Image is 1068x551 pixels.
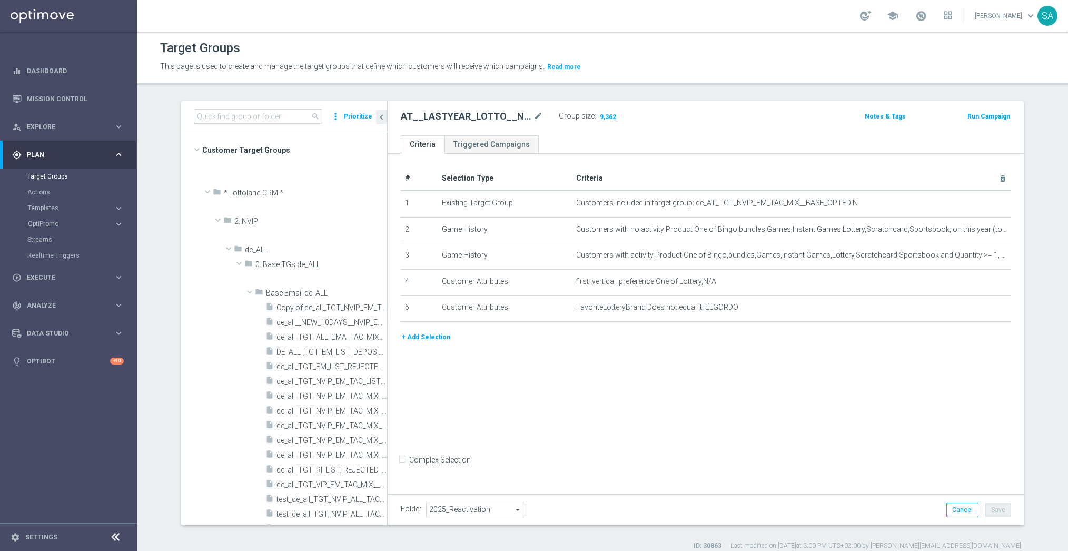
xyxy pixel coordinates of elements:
[27,220,124,228] div: OptiPromo keyboard_arrow_right
[12,301,124,310] button: track_changes Analyze keyboard_arrow_right
[342,110,374,124] button: Prioritize
[599,113,617,123] span: 9,362
[25,534,57,540] a: Settings
[265,450,274,462] i: insert_drive_file
[559,112,595,121] label: Group size
[12,150,114,160] div: Plan
[330,109,341,124] i: more_vert
[401,269,438,296] td: 4
[27,57,124,85] a: Dashboard
[276,407,387,416] span: de_all_TGT_NVIP_EM_TAC_MIX__BASE_INANDOUT
[12,122,22,132] i: person_search
[160,41,240,56] h1: Target Groups
[12,123,124,131] button: person_search Explore keyboard_arrow_right
[12,273,22,282] i: play_circle_outline
[438,296,572,322] td: Customer Attributes
[114,272,124,282] i: keyboard_arrow_right
[12,95,124,103] div: Mission Control
[255,260,387,269] span: 0. Base TGs de_ALL
[265,524,274,536] i: insert_drive_file
[27,172,110,181] a: Target Groups
[265,317,274,329] i: insert_drive_file
[1025,10,1036,22] span: keyboard_arrow_down
[276,421,387,430] span: de_all_TGT_NVIP_EM_TAC_MIX__BASE_OPTEDIN
[27,347,110,375] a: Optibot
[276,318,387,327] span: de_all__NEW_10DAYS__NVIP_EMA_TAC_MIX
[985,503,1011,517] button: Save
[160,62,545,71] span: This page is used to create and manage the target groups that define which customers will receive...
[966,111,1011,122] button: Run Campaign
[576,225,1007,234] span: Customers with no activity Product One of Bingo,bundles,Games,Instant Games,Lottery,Scratchcard,S...
[731,542,1021,550] label: Last modified on [DATE] at 3:00 PM UTC+02:00 by [PERSON_NAME][EMAIL_ADDRESS][DOMAIN_NAME]
[401,217,438,243] td: 2
[28,221,114,227] div: OptiPromo
[245,245,387,254] span: de_ALL
[377,112,387,122] i: chevron_left
[202,143,387,158] span: Customer Target Groups
[12,357,22,366] i: lightbulb
[276,466,387,475] span: de_all_TGT_RI_LIST_REJECTED_DEPOSITS
[265,420,274,432] i: insert_drive_file
[974,8,1037,24] a: [PERSON_NAME]keyboard_arrow_down
[27,248,136,263] div: Realtime Triggers
[276,451,387,460] span: de_all_TGT_NVIP_EM_TAC_MIX__BASE_SCHUFA
[12,66,22,76] i: equalizer
[194,109,322,124] input: Quick find group or folder
[27,251,110,260] a: Realtime Triggers
[276,495,387,504] span: test_de_all_TGT_NVIP_ALL_TAC_MIX__NEW_10DAYS_test_HV_Palma
[27,232,136,248] div: Streams
[12,57,124,85] div: Dashboard
[998,174,1007,183] i: delete_forever
[28,205,114,211] div: Templates
[694,542,721,550] label: ID: 30863
[223,216,232,228] i: folder
[12,122,114,132] div: Explore
[438,269,572,296] td: Customer Attributes
[28,205,103,211] span: Templates
[1037,6,1057,26] div: SA
[114,219,124,229] i: keyboard_arrow_right
[576,174,603,182] span: Criteria
[12,347,124,375] div: Optibot
[401,135,444,154] a: Criteria
[276,480,387,489] span: de_all_TGT_VIP_EM_TAC_MIX__BASE_OPTEDOUT_VIP
[376,110,387,124] button: chevron_left
[27,184,136,200] div: Actions
[27,152,114,158] span: Plan
[27,302,114,309] span: Analyze
[887,10,898,22] span: school
[576,199,858,208] span: Customers included in target group: de_AT_TGT_NVIP_EM_TAC_MIX__BASE_OPTEDIN
[114,150,124,160] i: keyboard_arrow_right
[276,348,387,357] span: DE_ALL_TGT_EM_LIST_DEPOSIT_LIMIT_SERVICEEM
[12,273,124,282] div: play_circle_outline Execute keyboard_arrow_right
[276,333,387,342] span: de_all_TGT_ALL_EMA_TAC_MIX__BASE_OPTEDIN&#x2B;VIP
[265,376,274,388] i: insert_drive_file
[438,191,572,217] td: Existing Target Group
[401,296,438,322] td: 5
[27,188,110,196] a: Actions
[213,188,221,200] i: folder
[11,533,20,542] i: settings
[546,61,582,73] button: Read more
[27,274,114,281] span: Execute
[533,110,543,123] i: mode_edit
[266,289,387,298] span: Base Email de_ALL
[276,362,387,371] span: de_all_TGT_EM_LIST_REJECTED_DEPOSITS
[224,189,387,198] span: * Lottoland CRM *
[409,455,471,465] label: Complex Selection
[438,217,572,243] td: Game History
[276,525,387,534] span: test_de_all_TGT_NVIP_ALL_TAC_MIX__NEW_10DAYS_test_MV_Palma
[12,357,124,366] div: lightbulb Optibot +10
[12,301,22,310] i: track_changes
[401,191,438,217] td: 1
[864,111,907,122] button: Notes & Tags
[114,203,124,213] i: keyboard_arrow_right
[265,347,274,359] i: insert_drive_file
[27,204,124,212] button: Templates keyboard_arrow_right
[12,67,124,75] button: equalizer Dashboard
[27,124,114,130] span: Explore
[401,110,531,123] h2: AT__LASTYEAR_LOTTO__NVIP_EMA_TAC_MIX
[255,288,263,300] i: folder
